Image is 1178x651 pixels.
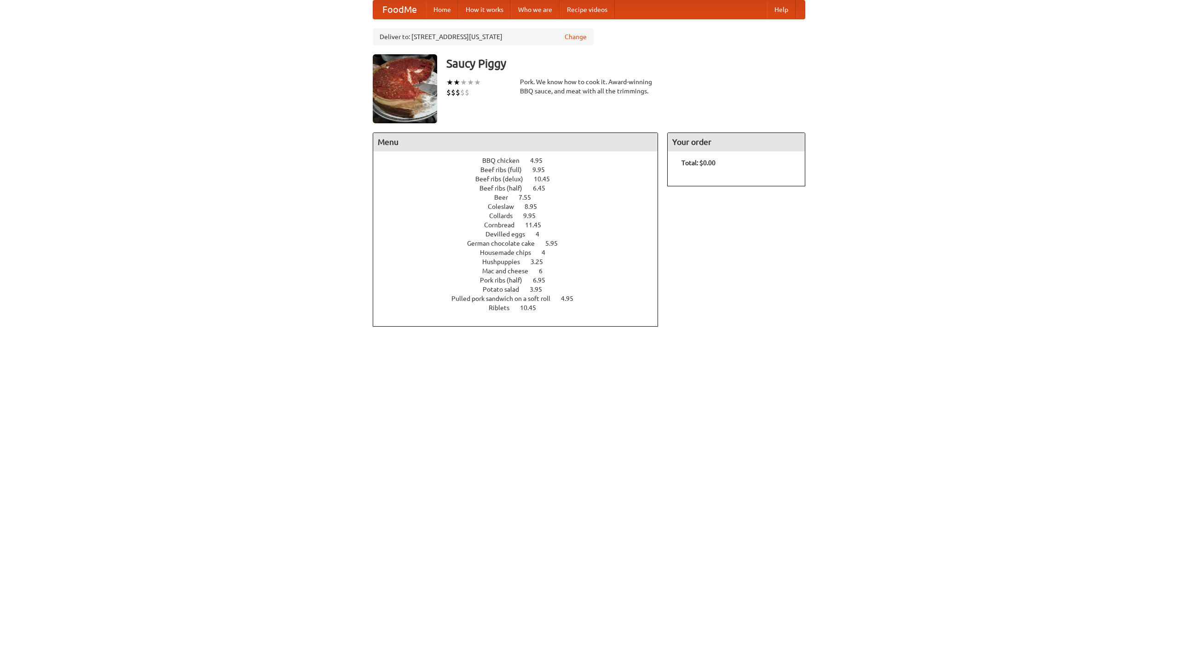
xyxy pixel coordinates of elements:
li: $ [460,87,465,98]
span: 3.95 [530,286,551,293]
a: Beef ribs (half) 6.45 [479,184,562,192]
a: Beer 7.55 [494,194,548,201]
h4: Menu [373,133,658,151]
span: Devilled eggs [485,230,534,238]
li: $ [451,87,456,98]
li: ★ [467,77,474,87]
span: Pork ribs (half) [480,277,531,284]
h3: Saucy Piggy [446,54,805,73]
span: Collards [489,212,522,219]
span: 4.95 [561,295,583,302]
span: Beef ribs (full) [480,166,531,173]
span: 6.45 [533,184,554,192]
span: 9.95 [523,212,545,219]
a: Cornbread 11.45 [484,221,558,229]
li: $ [456,87,460,98]
a: Collards 9.95 [489,212,553,219]
a: Mac and cheese 6 [482,267,560,275]
a: German chocolate cake 5.95 [467,240,575,247]
li: ★ [446,77,453,87]
span: 4 [536,230,549,238]
a: Devilled eggs 4 [485,230,556,238]
a: Coleslaw 8.95 [488,203,554,210]
a: Potato salad 3.95 [483,286,559,293]
li: ★ [460,77,467,87]
a: Pulled pork sandwich on a soft roll 4.95 [451,295,590,302]
span: Beef ribs (delux) [475,175,532,183]
div: Deliver to: [STREET_ADDRESS][US_STATE] [373,29,594,45]
span: Coleslaw [488,203,523,210]
a: Riblets 10.45 [489,304,553,311]
a: How it works [458,0,511,19]
span: 9.95 [532,166,554,173]
a: BBQ chicken 4.95 [482,157,560,164]
span: 6.95 [533,277,554,284]
span: 10.45 [534,175,559,183]
span: Housemade chips [480,249,540,256]
span: Beer [494,194,517,201]
span: Beef ribs (half) [479,184,531,192]
span: BBQ chicken [482,157,529,164]
span: Riblets [489,304,519,311]
a: Beef ribs (full) 9.95 [480,166,562,173]
a: Help [767,0,796,19]
span: 11.45 [525,221,550,229]
span: 10.45 [520,304,545,311]
a: Recipe videos [560,0,615,19]
span: Pulled pork sandwich on a soft roll [451,295,560,302]
a: Change [565,32,587,41]
a: Pork ribs (half) 6.95 [480,277,562,284]
li: ★ [453,77,460,87]
span: Potato salad [483,286,528,293]
a: Hushpuppies 3.25 [482,258,560,265]
a: Home [426,0,458,19]
img: angular.jpg [373,54,437,123]
a: Housemade chips 4 [480,249,562,256]
span: 6 [539,267,552,275]
span: Hushpuppies [482,258,529,265]
li: ★ [474,77,481,87]
li: $ [446,87,451,98]
a: FoodMe [373,0,426,19]
span: 3.25 [531,258,552,265]
span: Mac and cheese [482,267,537,275]
span: 4.95 [530,157,552,164]
b: Total: $0.00 [681,159,716,167]
li: $ [465,87,469,98]
div: Pork. We know how to cook it. Award-winning BBQ sauce, and meat with all the trimmings. [520,77,658,96]
span: German chocolate cake [467,240,544,247]
span: 4 [542,249,554,256]
span: Cornbread [484,221,524,229]
span: 7.55 [519,194,540,201]
a: Beef ribs (delux) 10.45 [475,175,567,183]
span: 8.95 [525,203,546,210]
a: Who we are [511,0,560,19]
span: 5.95 [545,240,567,247]
h4: Your order [668,133,805,151]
